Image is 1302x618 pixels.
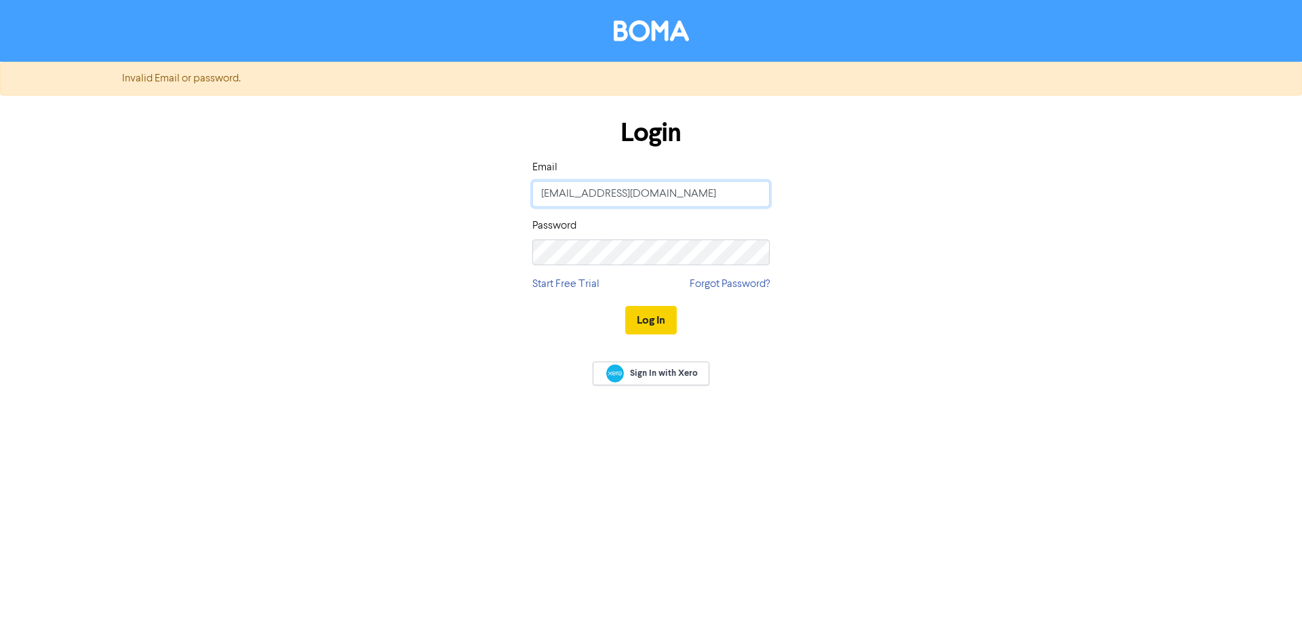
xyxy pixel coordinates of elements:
[112,71,1190,87] div: Invalid Email or password.
[630,367,698,379] span: Sign In with Xero
[606,364,624,383] img: Xero logo
[532,117,770,149] h1: Login
[625,306,677,334] button: Log In
[532,159,557,176] label: Email
[1132,471,1302,618] iframe: Chat Widget
[532,276,599,292] a: Start Free Trial
[532,218,576,234] label: Password
[614,20,689,41] img: BOMA Logo
[690,276,770,292] a: Forgot Password?
[593,362,709,385] a: Sign In with Xero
